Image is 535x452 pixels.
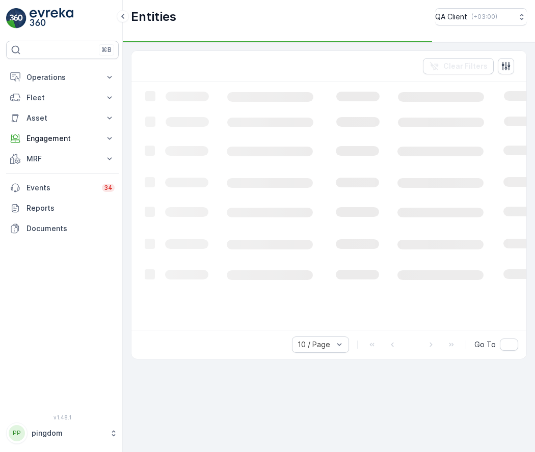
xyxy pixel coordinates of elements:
a: Events34 [6,178,119,198]
p: ⌘B [101,46,112,54]
button: QA Client(+03:00) [435,8,527,25]
button: PPpingdom [6,422,119,444]
button: Fleet [6,88,119,108]
button: Engagement [6,128,119,149]
a: Reports [6,198,119,218]
div: PP [9,425,25,441]
p: Operations [26,72,98,82]
p: Entities [131,9,176,25]
p: Engagement [26,133,98,144]
p: MRF [26,154,98,164]
p: 34 [104,184,113,192]
p: Clear Filters [443,61,488,71]
button: Clear Filters [423,58,494,74]
p: Reports [26,203,115,213]
p: QA Client [435,12,467,22]
p: Documents [26,223,115,234]
span: Go To [474,340,496,350]
p: pingdom [32,428,104,438]
p: ( +03:00 ) [471,13,497,21]
span: v 1.48.1 [6,414,119,420]
button: Asset [6,108,119,128]
p: Fleet [26,93,98,103]
p: Asset [26,113,98,123]
p: Events [26,183,96,193]
a: Documents [6,218,119,239]
img: logo [6,8,26,29]
button: Operations [6,67,119,88]
img: logo_light-DOdMpM7g.png [30,8,73,29]
button: MRF [6,149,119,169]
